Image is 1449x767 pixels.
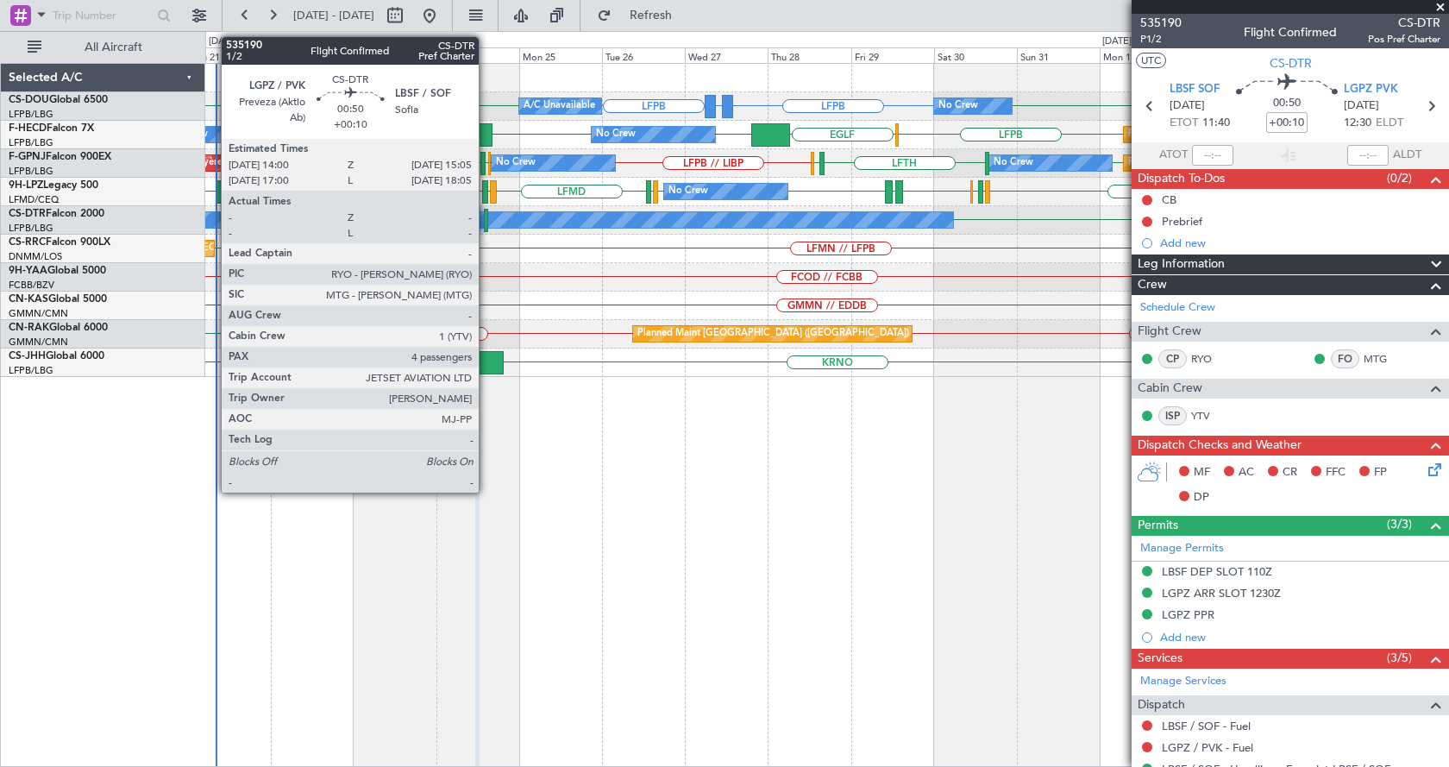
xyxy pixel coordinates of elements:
a: CN-KASGlobal 5000 [9,294,107,305]
span: CN-KAS [9,294,48,305]
a: LFPB/LBG [9,136,53,149]
div: Fri 22 [271,47,354,63]
a: LFPB/LBG [9,364,53,377]
div: Add new [1160,236,1440,250]
div: Prebrief [1162,214,1202,229]
span: (0/2) [1387,169,1412,187]
div: [DATE] [209,35,238,49]
span: LBSF SOF [1170,81,1220,98]
span: (3/5) [1387,649,1412,667]
div: Thu 21 [188,47,271,63]
span: CS-RRC [9,237,46,248]
span: Cabin Crew [1138,379,1202,399]
span: FP [1374,464,1387,481]
span: [DATE] - [DATE] [293,8,374,23]
a: Manage Permits [1140,540,1224,557]
span: ELDT [1376,115,1403,132]
div: No Crew [596,122,636,148]
span: Permits [1138,516,1178,536]
span: CS-DTR [9,209,46,219]
a: YTV [1191,408,1230,424]
a: CS-RRCFalcon 900LX [9,237,110,248]
a: RYO [1191,351,1230,367]
span: 12:30 [1344,115,1371,132]
span: ALDT [1393,147,1421,164]
span: F-GPNJ [9,152,46,162]
div: LGPZ PPR [1162,607,1214,622]
span: Dispatch Checks and Weather [1138,436,1302,456]
a: CS-DOUGlobal 6500 [9,95,108,105]
div: No Crew [668,179,708,204]
a: CS-DTRFalcon 2000 [9,209,104,219]
span: MF [1194,464,1210,481]
span: Crew [1138,275,1167,295]
span: DP [1194,489,1209,506]
div: Wed 27 [685,47,768,63]
span: 535190 [1140,14,1182,32]
a: CS-JHHGlobal 6000 [9,351,104,361]
div: No Crew [994,150,1033,176]
span: 00:50 [1273,95,1301,112]
a: GMMN/CMN [9,307,68,320]
div: Add new [1160,630,1440,644]
div: Thu 28 [768,47,850,63]
div: Planned Maint [GEOGRAPHIC_DATA] ([GEOGRAPHIC_DATA]) [1128,122,1400,148]
div: FO [1331,349,1359,368]
button: Refresh [589,2,693,29]
span: CS-DTR [1368,14,1440,32]
div: Sun 24 [436,47,519,63]
a: Manage Services [1140,673,1226,690]
div: Planned Maint [GEOGRAPHIC_DATA] ([GEOGRAPHIC_DATA]) [1128,150,1400,176]
span: AC [1239,464,1254,481]
a: GMMN/CMN [9,336,68,349]
div: LGPZ ARR SLOT 1230Z [1162,586,1281,600]
div: Fri 29 [851,47,934,63]
span: Leg Information [1138,255,1225,274]
a: F-HECDFalcon 7X [9,123,94,134]
a: LGPZ / PVK - Fuel [1162,740,1253,755]
span: LGPZ PVK [1344,81,1398,98]
span: Flight Crew [1138,322,1201,342]
div: Planned Maint [GEOGRAPHIC_DATA] ([GEOGRAPHIC_DATA]) [637,321,909,347]
div: Sun 31 [1017,47,1100,63]
span: Pos Pref Charter [1368,32,1440,47]
span: FFC [1326,464,1345,481]
span: CR [1283,464,1297,481]
a: LFPB/LBG [9,108,53,121]
a: FCBB/BZV [9,279,54,292]
span: 9H-YAA [9,266,47,276]
a: LFMD/CEQ [9,193,59,206]
a: F-GPNJFalcon 900EX [9,152,111,162]
span: All Aircraft [45,41,182,53]
span: [DATE] [1344,97,1379,115]
span: ETOT [1170,115,1198,132]
span: 9H-LPZ [9,180,43,191]
div: CP [1158,349,1187,368]
div: Sat 30 [934,47,1017,63]
a: 9H-LPZLegacy 500 [9,180,98,191]
div: LBSF DEP SLOT 110Z [1162,564,1272,579]
a: LBSF / SOF - Fuel [1162,719,1251,733]
a: LFPB/LBG [9,222,53,235]
span: Services [1138,649,1182,669]
span: (3/3) [1387,515,1412,533]
span: 11:40 [1202,115,1230,132]
span: CS-JHH [9,351,46,361]
div: [DATE] [1102,35,1132,49]
div: CB [1162,192,1176,207]
input: --:-- [1192,145,1233,166]
span: CS-DOU [9,95,49,105]
a: LFPB/LBG [9,165,53,178]
input: Trip Number [53,3,152,28]
div: Mon 1 [1100,47,1182,63]
div: Sat 23 [354,47,436,63]
span: Refresh [615,9,687,22]
div: Mon 25 [519,47,602,63]
button: UTC [1136,53,1166,68]
span: CS-DTR [1270,54,1312,72]
span: [DATE] [1170,97,1205,115]
a: Schedule Crew [1140,299,1215,317]
a: 9H-YAAGlobal 5000 [9,266,106,276]
div: Planned Maint [GEOGRAPHIC_DATA] ([GEOGRAPHIC_DATA]) [299,349,571,375]
span: Dispatch [1138,695,1185,715]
